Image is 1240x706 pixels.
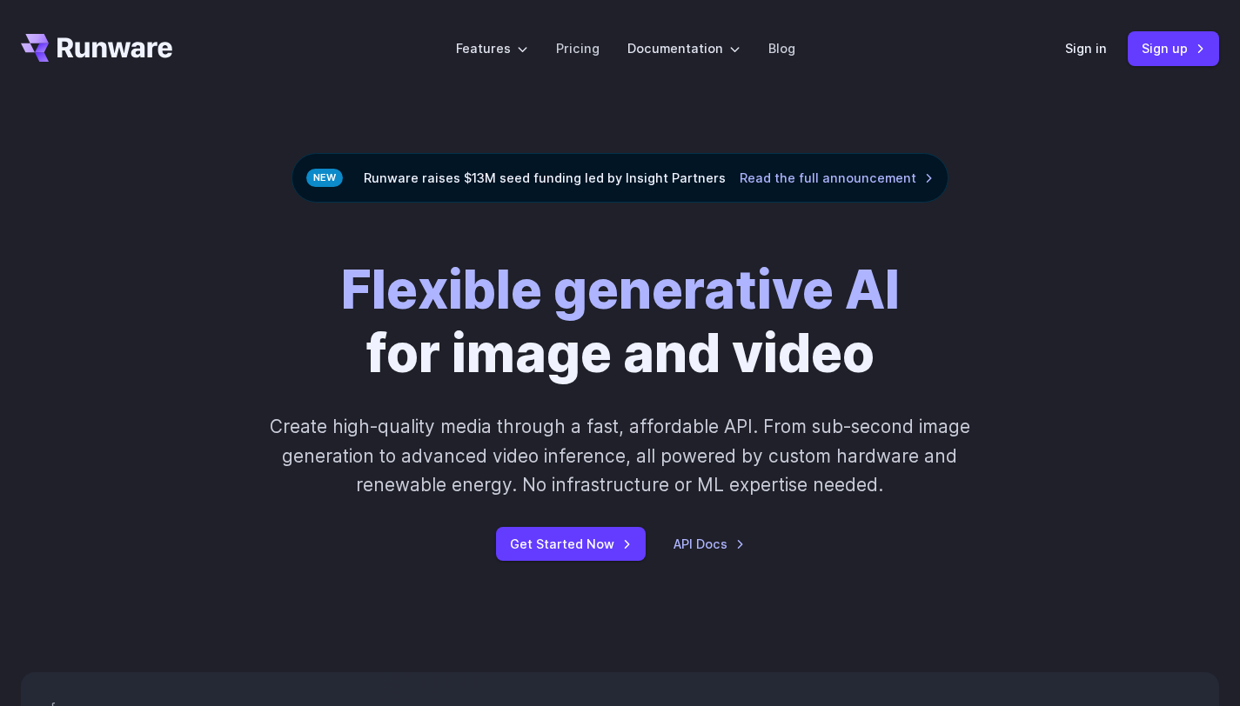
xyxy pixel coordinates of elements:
[456,38,528,58] label: Features
[768,38,795,58] a: Blog
[740,168,934,188] a: Read the full announcement
[21,34,172,62] a: Go to /
[341,257,900,322] strong: Flexible generative AI
[341,258,900,384] h1: for image and video
[292,153,948,203] div: Runware raises $13M seed funding led by Insight Partners
[556,38,600,58] a: Pricing
[627,38,741,58] label: Documentation
[674,534,745,554] a: API Docs
[237,412,1003,499] p: Create high-quality media through a fast, affordable API. From sub-second image generation to adv...
[1128,31,1219,65] a: Sign up
[496,527,646,561] a: Get Started Now
[1065,38,1107,58] a: Sign in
